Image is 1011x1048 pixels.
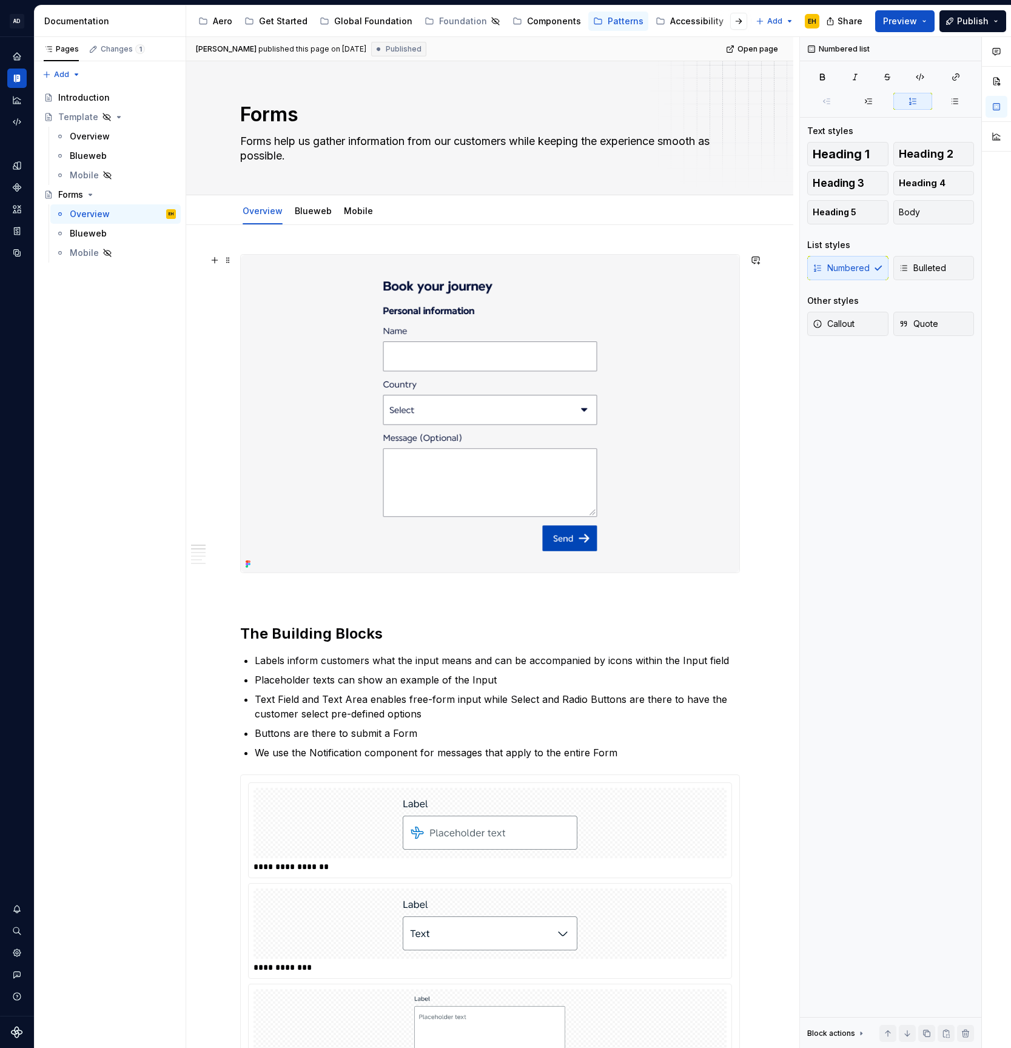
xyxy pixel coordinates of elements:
textarea: Forms help us gather information from our customers while keeping the experience smooth as possible. [238,132,737,166]
a: Analytics [7,90,27,110]
a: Design tokens [7,156,27,175]
div: Get Started [259,15,307,27]
a: Mobile [50,243,181,263]
button: Heading 5 [807,200,888,224]
span: Publish [957,15,989,27]
div: Accessibility [670,15,724,27]
button: Heading 3 [807,171,888,195]
a: Introduction [39,88,181,107]
div: List styles [807,239,850,251]
p: We use the Notification component for messages that apply to the entire Form [255,745,740,760]
a: Global Foundation [315,12,417,31]
div: Foundation [439,15,487,27]
span: Preview [883,15,917,27]
span: Add [767,16,782,26]
span: Open page [737,44,778,54]
div: Blueweb [70,227,107,240]
a: Data sources [7,243,27,263]
p: Placeholder texts can show an example of the Input [255,673,740,687]
div: Patterns [608,15,643,27]
div: EH [169,208,173,220]
div: Block actions [807,1025,866,1042]
button: Publish [939,10,1006,32]
div: Page tree [193,9,750,33]
span: Share [838,15,862,27]
button: Notifications [7,899,27,919]
a: Template [39,107,181,127]
button: AD [2,8,32,34]
button: Heading 1 [807,142,888,166]
button: Contact support [7,965,27,984]
a: Forms [39,185,181,204]
div: Other styles [807,295,859,307]
div: Overview [238,198,287,223]
div: Blueweb [70,150,107,162]
a: Supernova Logo [11,1026,23,1038]
span: 1 [135,44,145,54]
div: Blueweb [290,198,337,223]
div: Introduction [58,92,110,104]
span: Heading 3 [813,177,864,189]
a: Mobile [344,206,373,216]
p: Text Field and Text Area enables free-form input while Select and Radio Buttons are there to have... [255,692,740,721]
div: Overview [70,208,110,220]
div: Documentation [44,15,181,27]
div: published this page on [DATE] [258,44,366,54]
span: Heading 5 [813,206,856,218]
a: Accessibility [651,12,728,31]
button: Body [893,200,975,224]
div: Block actions [807,1029,855,1038]
a: OverviewEH [50,204,181,224]
span: Bulleted [899,262,946,274]
a: Mobile [50,166,181,185]
a: Foundation [420,12,505,31]
a: Settings [7,943,27,962]
div: Components [527,15,581,27]
p: Buttons are there to submit a Form [255,726,740,741]
button: Share [820,10,870,32]
div: Forms [58,189,83,201]
button: Add [39,66,84,83]
h2: The Building Blocks [240,624,740,643]
a: Blueweb [50,224,181,243]
div: Mobile [339,198,378,223]
div: Text styles [807,125,853,137]
button: Preview [875,10,935,32]
a: Home [7,47,27,66]
button: Callout [807,312,888,336]
div: Pages [44,44,79,54]
button: Quote [893,312,975,336]
span: Published [386,44,422,54]
a: Patterns [588,12,648,31]
a: Code automation [7,112,27,132]
div: Mobile [70,169,99,181]
a: Documentation [7,69,27,88]
button: Bulleted [893,256,975,280]
a: Assets [7,200,27,219]
span: Quote [899,318,938,330]
a: Storybook stories [7,221,27,241]
span: Body [899,206,920,218]
a: Overview [243,206,283,216]
div: Overview [70,130,110,143]
div: Template [58,111,98,123]
button: Heading 4 [893,171,975,195]
a: Blueweb [295,206,332,216]
span: Heading 4 [899,177,946,189]
div: Components [7,178,27,197]
button: Add [752,13,798,30]
a: Components [508,12,586,31]
span: Heading 2 [899,148,953,160]
a: Aero [193,12,237,31]
button: Search ⌘K [7,921,27,941]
